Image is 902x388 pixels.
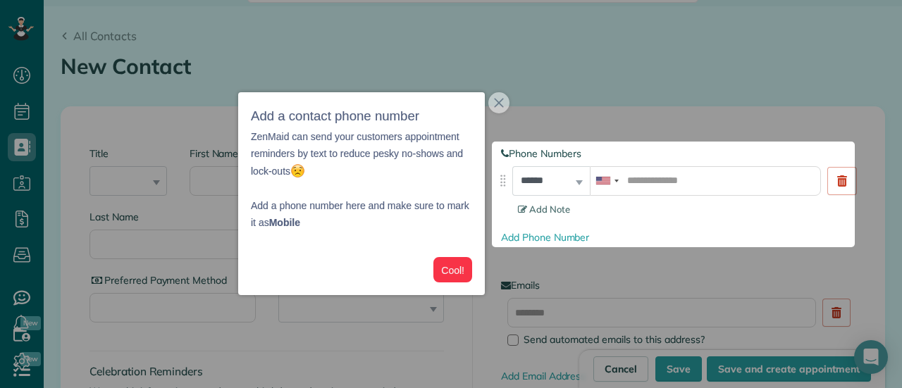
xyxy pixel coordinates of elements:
p: ZenMaid can send your customers appointment reminders by text to reduce pesky no-shows and lock-outs [251,128,472,180]
img: drag_indicator-119b368615184ecde3eda3c64c821f6cf29d3e2b97b89ee44bc31753036683e5.png [495,173,510,188]
a: Add Phone Number [501,231,589,244]
label: Phone Numbers [501,146,856,161]
p: Add a phone number here and make sure to mark it as [251,180,472,232]
span: Add Note [518,204,570,215]
h3: Add a contact phone number [251,105,472,128]
button: Cool! [433,257,472,283]
img: :worried: [290,163,305,178]
strong: Mobile [269,217,300,228]
button: close, [488,92,509,113]
div: Add a contact phone numberZenMaid can send your customers appointment reminders by text to reduce... [238,92,485,295]
div: United States: +1 [591,167,623,195]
